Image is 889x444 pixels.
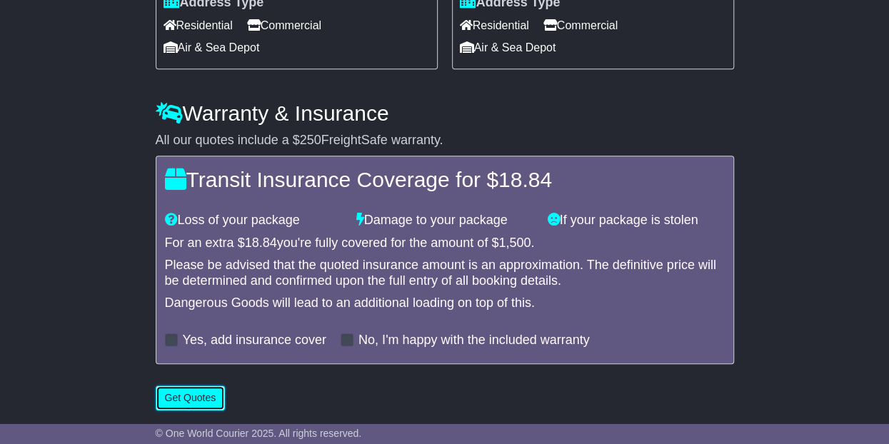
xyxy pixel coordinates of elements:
[460,14,529,36] span: Residential
[247,14,321,36] span: Commercial
[358,333,590,348] label: No, I'm happy with the included warranty
[498,236,531,250] span: 1,500
[498,168,552,191] span: 18.84
[349,213,541,228] div: Damage to your package
[165,296,725,311] div: Dangerous Goods will lead to an additional loading on top of this.
[164,14,233,36] span: Residential
[165,168,725,191] h4: Transit Insurance Coverage for $
[156,385,226,410] button: Get Quotes
[158,213,349,228] div: Loss of your package
[183,333,326,348] label: Yes, add insurance cover
[165,236,725,251] div: For an extra $ you're fully covered for the amount of $ .
[164,36,260,59] span: Air & Sea Depot
[245,236,277,250] span: 18.84
[156,428,362,439] span: © One World Courier 2025. All rights reserved.
[300,133,321,147] span: 250
[165,258,725,288] div: Please be advised that the quoted insurance amount is an approximation. The definitive price will...
[460,36,556,59] span: Air & Sea Depot
[543,14,618,36] span: Commercial
[156,101,734,125] h4: Warranty & Insurance
[156,133,734,148] div: All our quotes include a $ FreightSafe warranty.
[541,213,732,228] div: If your package is stolen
